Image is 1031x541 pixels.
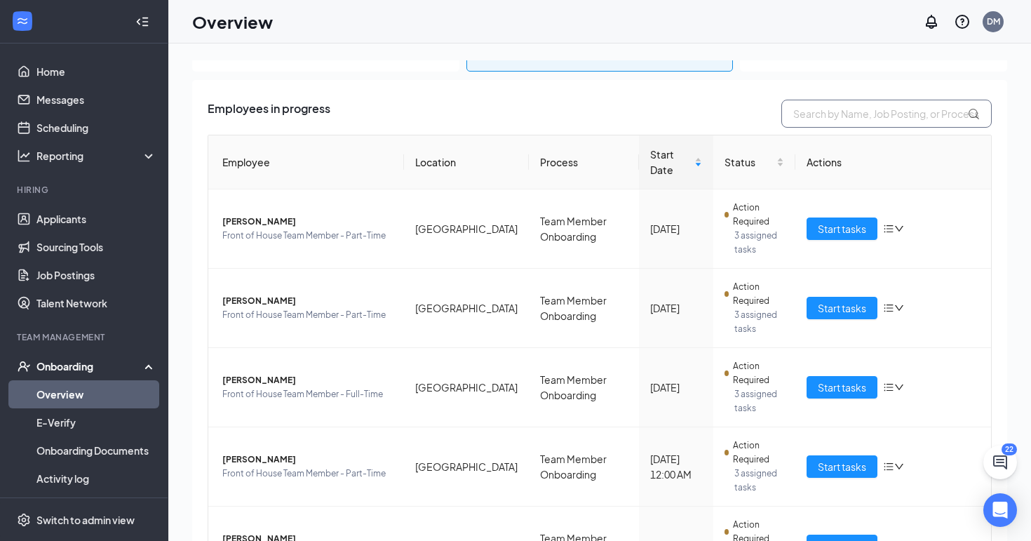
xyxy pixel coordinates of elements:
[992,454,1009,471] svg: ChatActive
[222,453,393,467] span: [PERSON_NAME]
[36,149,157,163] div: Reporting
[222,215,393,229] span: [PERSON_NAME]
[36,408,156,436] a: E-Verify
[807,297,877,319] button: Start tasks
[807,455,877,478] button: Start tasks
[36,513,135,527] div: Switch to admin view
[17,513,31,527] svg: Settings
[733,359,784,387] span: Action Required
[529,189,639,269] td: Team Member Onboarding
[404,348,529,427] td: [GEOGRAPHIC_DATA]
[713,135,795,189] th: Status
[222,308,393,322] span: Front of House Team Member - Part-Time
[17,331,154,343] div: Team Management
[650,451,702,482] div: [DATE] 12:00 AM
[222,294,393,308] span: [PERSON_NAME]
[983,493,1017,527] div: Open Intercom Messenger
[36,359,144,373] div: Onboarding
[36,493,156,521] a: Team
[36,289,156,317] a: Talent Network
[36,86,156,114] a: Messages
[725,154,774,170] span: Status
[795,135,991,189] th: Actions
[894,224,904,234] span: down
[650,221,702,236] div: [DATE]
[807,376,877,399] button: Start tasks
[15,14,29,28] svg: WorkstreamLogo
[987,15,1000,27] div: DM
[734,387,784,415] span: 3 assigned tasks
[923,13,940,30] svg: Notifications
[734,308,784,336] span: 3 assigned tasks
[883,302,894,314] span: bars
[983,446,1017,479] button: ChatActive
[883,461,894,472] span: bars
[404,135,529,189] th: Location
[883,382,894,393] span: bars
[17,184,154,196] div: Hiring
[36,114,156,142] a: Scheduling
[192,10,273,34] h1: Overview
[894,462,904,472] span: down
[222,229,393,243] span: Front of House Team Member - Part-Time
[36,58,156,86] a: Home
[807,218,877,240] button: Start tasks
[650,380,702,395] div: [DATE]
[404,427,529,507] td: [GEOGRAPHIC_DATA]
[733,201,784,229] span: Action Required
[17,359,31,373] svg: UserCheck
[734,229,784,257] span: 3 assigned tasks
[36,380,156,408] a: Overview
[733,280,784,308] span: Action Required
[36,465,156,493] a: Activity log
[818,380,866,395] span: Start tasks
[208,135,404,189] th: Employee
[894,382,904,392] span: down
[733,439,784,467] span: Action Required
[734,467,784,495] span: 3 assigned tasks
[818,300,866,316] span: Start tasks
[818,459,866,474] span: Start tasks
[650,300,702,316] div: [DATE]
[1002,443,1017,455] div: 22
[222,387,393,401] span: Front of House Team Member - Full-Time
[222,373,393,387] span: [PERSON_NAME]
[894,303,904,313] span: down
[36,261,156,289] a: Job Postings
[36,233,156,261] a: Sourcing Tools
[404,189,529,269] td: [GEOGRAPHIC_DATA]
[781,100,992,128] input: Search by Name, Job Posting, or Process
[650,147,692,178] span: Start Date
[208,100,330,128] span: Employees in progress
[818,221,866,236] span: Start tasks
[404,269,529,348] td: [GEOGRAPHIC_DATA]
[36,205,156,233] a: Applicants
[883,223,894,234] span: bars
[135,15,149,29] svg: Collapse
[529,427,639,507] td: Team Member Onboarding
[36,436,156,465] a: Onboarding Documents
[529,348,639,427] td: Team Member Onboarding
[17,149,31,163] svg: Analysis
[529,135,639,189] th: Process
[222,467,393,481] span: Front of House Team Member - Part-Time
[529,269,639,348] td: Team Member Onboarding
[954,13,971,30] svg: QuestionInfo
